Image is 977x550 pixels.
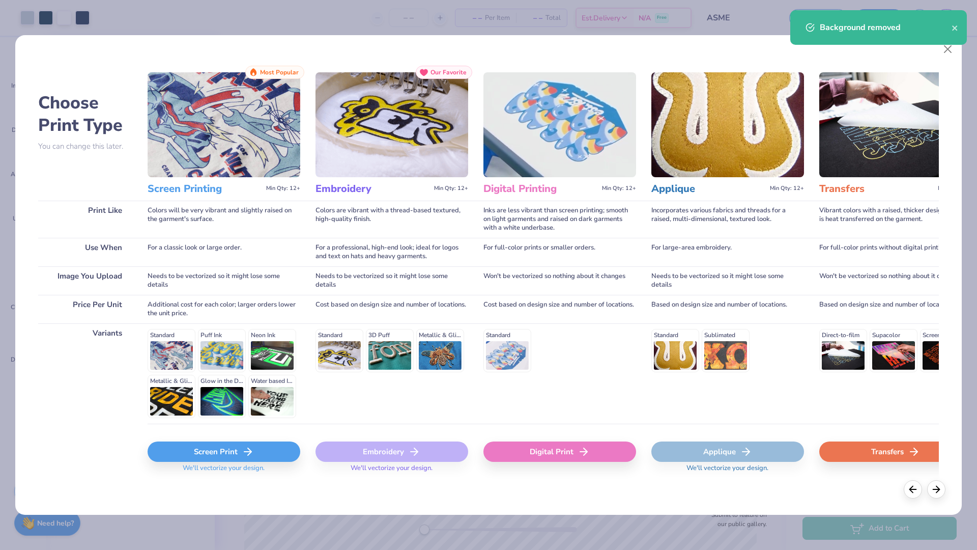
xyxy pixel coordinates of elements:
div: Won't be vectorized so nothing about it changes [483,266,636,295]
div: For large-area embroidery. [651,238,804,266]
div: Colors are vibrant with a thread-based textured, high-quality finish. [315,201,468,238]
div: Price Per Unit [38,295,132,323]
div: Background removed [820,21,952,34]
span: We'll vectorize your design. [179,464,269,479]
div: For full-color prints or smaller orders. [483,238,636,266]
div: Additional cost for each color; larger orders lower the unit price. [148,295,300,323]
div: Screen Print [148,442,300,462]
div: Needs to be vectorized so it might lose some details [651,266,804,295]
div: Colors will be very vibrant and slightly raised on the garment's surface. [148,201,300,238]
h3: Screen Printing [148,182,262,196]
div: Embroidery [315,442,468,462]
div: For full-color prints without digital printing. [819,238,972,266]
div: Based on design size and number of locations. [651,295,804,323]
div: Based on design size and number of locations. [819,295,972,323]
div: Cost based on design size and number of locations. [315,295,468,323]
div: Inks are less vibrant than screen printing; smooth on light garments and raised on dark garments ... [483,201,636,238]
div: Variants [38,323,132,424]
div: Transfers [819,442,972,462]
div: Vibrant colors with a raised, thicker design since it is heat transferred on the garment. [819,201,972,238]
span: Our Favorite [430,69,467,76]
span: Min Qty: 12+ [938,185,972,192]
img: Digital Printing [483,72,636,177]
p: You can change this later. [38,142,132,151]
div: Applique [651,442,804,462]
h3: Embroidery [315,182,430,196]
img: Applique [651,72,804,177]
span: Min Qty: 12+ [602,185,636,192]
div: Print Like [38,201,132,238]
span: Min Qty: 12+ [434,185,468,192]
span: Min Qty: 12+ [770,185,804,192]
h3: Applique [651,182,766,196]
img: Screen Printing [148,72,300,177]
div: For a classic look or large order. [148,238,300,266]
h2: Choose Print Type [38,92,132,136]
div: For a professional, high-end look; ideal for logos and text on hats and heavy garments. [315,238,468,266]
div: Needs to be vectorized so it might lose some details [148,266,300,295]
div: Cost based on design size and number of locations. [483,295,636,323]
span: We'll vectorize your design. [347,464,437,479]
button: close [952,21,959,34]
h3: Digital Printing [483,182,598,196]
img: Embroidery [315,72,468,177]
div: Image You Upload [38,266,132,295]
span: Most Popular [260,69,299,76]
span: We'll vectorize your design. [682,464,772,479]
div: Won't be vectorized so nothing about it changes [819,266,972,295]
span: Min Qty: 12+ [266,185,300,192]
div: Incorporates various fabrics and threads for a raised, multi-dimensional, textured look. [651,201,804,238]
img: Transfers [819,72,972,177]
div: Use When [38,238,132,266]
div: Needs to be vectorized so it might lose some details [315,266,468,295]
h3: Transfers [819,182,934,196]
div: Digital Print [483,442,636,462]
